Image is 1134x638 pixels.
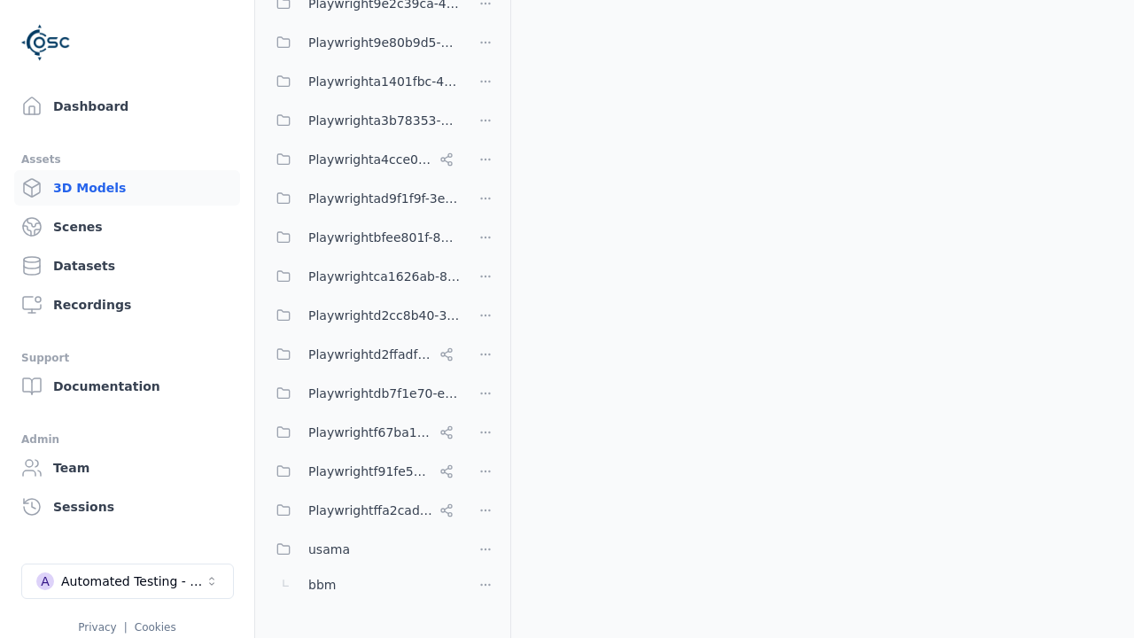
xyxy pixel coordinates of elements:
[308,574,336,595] span: bbm
[266,567,461,603] button: bbm
[21,149,233,170] div: Assets
[308,227,461,248] span: Playwrightbfee801f-8be1-42a6-b774-94c49e43b650
[135,621,176,634] a: Cookies
[21,429,233,450] div: Admin
[266,376,461,411] button: Playwrightdb7f1e70-e54d-4da7-b38d-464ac70cc2ba
[308,539,350,560] span: usama
[14,369,240,404] a: Documentation
[266,493,461,528] button: Playwrightffa2cad8-0214-4c2f-a758-8e9593c5a37e
[14,170,240,206] a: 3D Models
[21,18,71,67] img: Logo
[266,454,461,489] button: Playwrightf91fe523-dd75-44f3-a953-451f6070cb42
[266,298,461,333] button: Playwrightd2cc8b40-3bee-4b20-8699-768d6a1b7add
[21,347,233,369] div: Support
[308,500,432,521] span: Playwrightffa2cad8-0214-4c2f-a758-8e9593c5a37e
[36,572,54,590] div: A
[308,344,432,365] span: Playwrightd2ffadf0-c973-454c-8fcf-dadaeffcb802
[14,248,240,284] a: Datasets
[308,422,432,443] span: Playwrightf67ba199-386a-42d1-aebc-3b37e79c7296
[308,110,461,131] span: Playwrighta3b78353-5999-46c5-9eab-70007203469a
[14,209,240,245] a: Scenes
[14,489,240,525] a: Sessions
[124,621,128,634] span: |
[14,450,240,486] a: Team
[14,287,240,323] a: Recordings
[308,71,461,92] span: Playwrighta1401fbc-43d7-48dd-a309-be935d99d708
[14,89,240,124] a: Dashboard
[308,149,432,170] span: Playwrighta4cce06a-a8e6-4c0d-bfc1-93e8d78d750a
[266,103,461,138] button: Playwrighta3b78353-5999-46c5-9eab-70007203469a
[308,266,461,287] span: Playwrightca1626ab-8cec-4ddc-b85a-2f9392fe08d1
[266,64,461,99] button: Playwrighta1401fbc-43d7-48dd-a309-be935d99d708
[266,337,461,372] button: Playwrightd2ffadf0-c973-454c-8fcf-dadaeffcb802
[266,142,461,177] button: Playwrighta4cce06a-a8e6-4c0d-bfc1-93e8d78d750a
[308,32,461,53] span: Playwright9e80b9d5-ab0b-4e8f-a3de-da46b25b8298
[266,259,461,294] button: Playwrightca1626ab-8cec-4ddc-b85a-2f9392fe08d1
[308,461,432,482] span: Playwrightf91fe523-dd75-44f3-a953-451f6070cb42
[266,25,461,60] button: Playwright9e80b9d5-ab0b-4e8f-a3de-da46b25b8298
[308,188,461,209] span: Playwrightad9f1f9f-3e6a-4231-8f19-c506bf64a382
[21,564,234,599] button: Select a workspace
[78,621,116,634] a: Privacy
[308,383,461,404] span: Playwrightdb7f1e70-e54d-4da7-b38d-464ac70cc2ba
[266,532,461,567] button: usama
[308,305,461,326] span: Playwrightd2cc8b40-3bee-4b20-8699-768d6a1b7add
[266,181,461,216] button: Playwrightad9f1f9f-3e6a-4231-8f19-c506bf64a382
[266,415,461,450] button: Playwrightf67ba199-386a-42d1-aebc-3b37e79c7296
[266,220,461,255] button: Playwrightbfee801f-8be1-42a6-b774-94c49e43b650
[61,572,205,590] div: Automated Testing - Playwright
